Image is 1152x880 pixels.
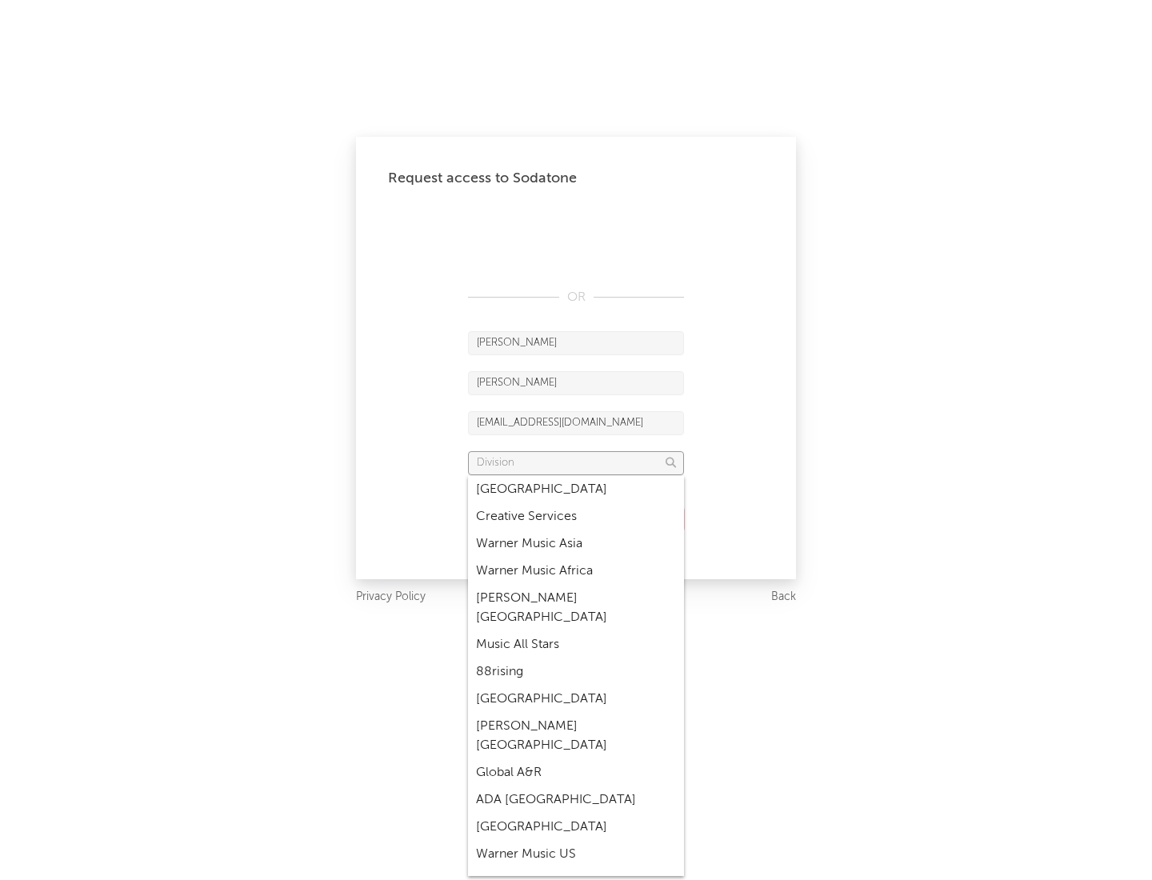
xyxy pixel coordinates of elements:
[468,814,684,841] div: [GEOGRAPHIC_DATA]
[468,451,684,475] input: Division
[468,411,684,435] input: Email
[468,631,684,658] div: Music All Stars
[468,585,684,631] div: [PERSON_NAME] [GEOGRAPHIC_DATA]
[468,658,684,686] div: 88rising
[468,503,684,530] div: Creative Services
[468,713,684,759] div: [PERSON_NAME] [GEOGRAPHIC_DATA]
[468,288,684,307] div: OR
[468,331,684,355] input: First Name
[468,476,684,503] div: [GEOGRAPHIC_DATA]
[468,759,684,786] div: Global A&R
[468,786,684,814] div: ADA [GEOGRAPHIC_DATA]
[468,371,684,395] input: Last Name
[468,686,684,713] div: [GEOGRAPHIC_DATA]
[468,530,684,558] div: Warner Music Asia
[468,558,684,585] div: Warner Music Africa
[388,169,764,188] div: Request access to Sodatone
[468,841,684,868] div: Warner Music US
[356,587,426,607] a: Privacy Policy
[771,587,796,607] a: Back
